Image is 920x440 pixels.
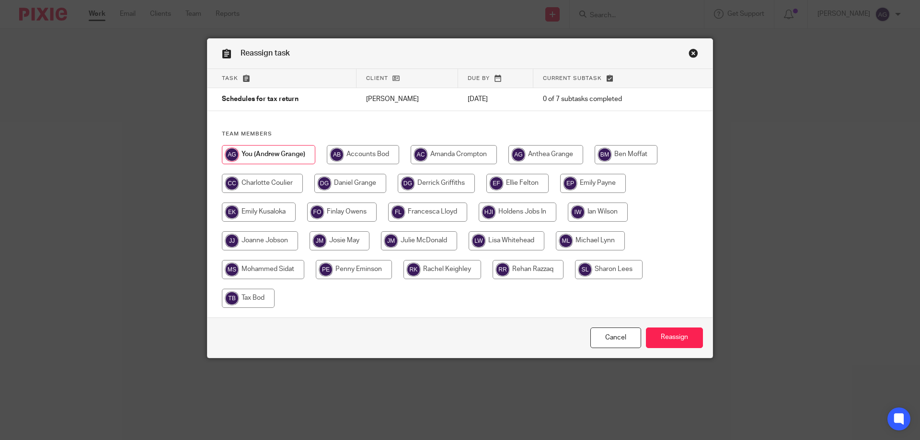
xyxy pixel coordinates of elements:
[533,88,672,111] td: 0 of 7 subtasks completed
[241,49,290,57] span: Reassign task
[222,96,299,103] span: Schedules for tax return
[689,48,698,61] a: Close this dialog window
[468,94,524,104] p: [DATE]
[543,76,602,81] span: Current subtask
[646,327,703,348] input: Reassign
[222,76,238,81] span: Task
[222,130,698,138] h4: Team members
[590,327,641,348] a: Close this dialog window
[366,76,388,81] span: Client
[366,94,448,104] p: [PERSON_NAME]
[468,76,490,81] span: Due by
